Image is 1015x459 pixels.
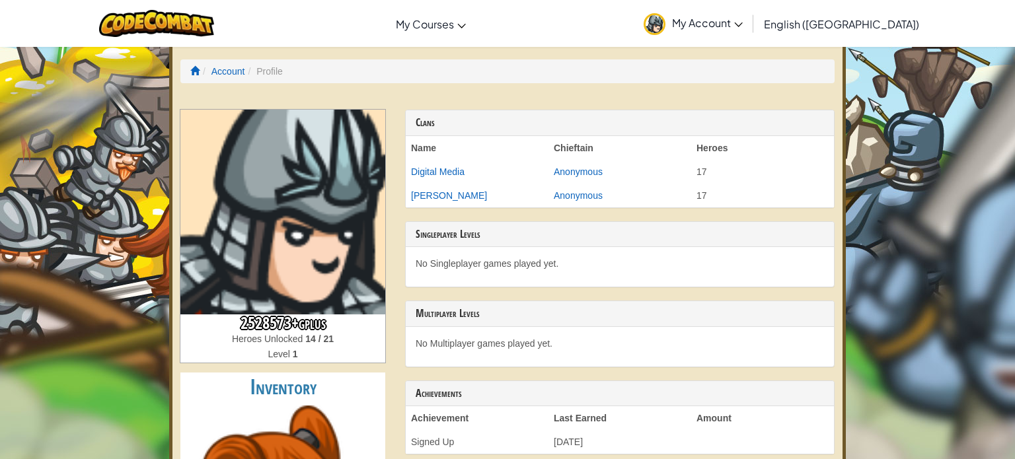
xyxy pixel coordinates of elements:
[293,349,298,359] strong: 1
[672,16,743,30] span: My Account
[411,190,487,201] a: [PERSON_NAME]
[211,66,245,77] a: Account
[396,17,454,31] span: My Courses
[548,406,691,430] th: Last Earned
[637,3,749,44] a: My Account
[99,10,215,37] img: CodeCombat logo
[416,308,824,320] h3: Multiplayer Levels
[416,337,824,350] p: No Multiplayer games played yet.
[180,314,385,332] h3: 2528573+gplus
[764,17,919,31] span: English ([GEOGRAPHIC_DATA])
[691,160,834,184] td: 17
[554,166,603,177] a: Anonymous
[268,349,292,359] span: Level
[757,6,926,42] a: English ([GEOGRAPHIC_DATA])
[416,229,824,240] h3: Singleplayer Levels
[389,6,472,42] a: My Courses
[548,136,691,160] th: Chieftain
[406,406,548,430] th: Achievement
[691,406,834,430] th: Amount
[406,430,548,454] td: Signed Up
[691,136,834,160] th: Heroes
[416,117,824,129] h3: Clans
[305,334,334,344] strong: 14 / 21
[232,334,305,344] span: Heroes Unlocked
[411,166,465,177] a: Digital Media
[406,136,548,160] th: Name
[180,372,385,402] h2: Inventory
[244,65,282,78] li: Profile
[644,13,665,35] img: avatar
[691,184,834,207] td: 17
[548,430,691,454] td: [DATE]
[416,257,824,270] p: No Singleplayer games played yet.
[554,190,603,201] a: Anonymous
[416,388,824,400] h3: Achievements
